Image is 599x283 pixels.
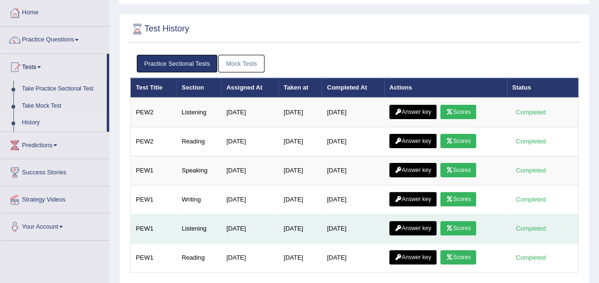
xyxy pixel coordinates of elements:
th: Taken at [278,78,322,98]
div: Completed [512,194,549,204]
td: PEW2 [131,127,177,156]
td: [DATE] [221,243,278,273]
a: Scores [440,192,476,206]
a: Scores [440,250,476,264]
a: Strategy Videos [0,186,109,210]
td: [DATE] [221,98,278,127]
a: Scores [440,221,476,235]
a: History [18,114,107,131]
td: Reading [176,243,221,273]
td: [DATE] [221,214,278,243]
td: [DATE] [322,185,384,214]
a: Mock Tests [218,55,264,72]
td: [DATE] [322,214,384,243]
td: [DATE] [221,185,278,214]
a: Scores [440,134,476,148]
a: Success Stories [0,159,109,183]
a: Scores [440,163,476,177]
th: Assigned At [221,78,278,98]
td: [DATE] [221,127,278,156]
td: Reading [176,127,221,156]
a: Practice Sectional Tests [137,55,218,72]
a: Answer key [389,221,437,235]
td: Speaking [176,156,221,185]
a: Take Practice Sectional Test [18,81,107,98]
td: [DATE] [221,156,278,185]
a: Take Mock Test [18,98,107,115]
th: Actions [384,78,507,98]
div: Completed [512,165,549,175]
td: PEW2 [131,98,177,127]
a: Your Account [0,213,109,237]
td: [DATE] [322,156,384,185]
h2: Test History [130,22,189,36]
th: Status [507,78,579,98]
td: [DATE] [278,156,322,185]
a: Answer key [389,105,437,119]
td: [DATE] [322,243,384,273]
a: Tests [0,54,107,78]
div: Completed [512,223,549,233]
div: Completed [512,136,549,146]
td: [DATE] [322,98,384,127]
td: PEW1 [131,214,177,243]
td: Listening [176,214,221,243]
td: [DATE] [278,127,322,156]
td: PEW1 [131,243,177,273]
a: Answer key [389,192,437,206]
th: Test Title [131,78,177,98]
div: Completed [512,253,549,263]
td: PEW1 [131,185,177,214]
td: [DATE] [278,98,322,127]
a: Scores [440,105,476,119]
td: [DATE] [278,214,322,243]
th: Section [176,78,221,98]
td: [DATE] [278,185,322,214]
td: [DATE] [322,127,384,156]
a: Answer key [389,250,437,264]
td: Listening [176,98,221,127]
td: [DATE] [278,243,322,273]
th: Completed At [322,78,384,98]
div: Completed [512,107,549,117]
a: Answer key [389,134,437,148]
td: Writing [176,185,221,214]
a: Predictions [0,132,109,156]
td: PEW1 [131,156,177,185]
a: Practice Questions [0,27,109,51]
a: Answer key [389,163,437,177]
